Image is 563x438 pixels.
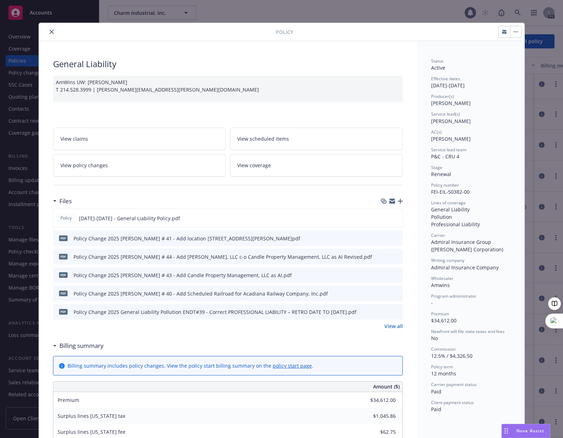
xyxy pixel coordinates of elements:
span: Carrier payment status [431,381,477,387]
span: - [431,299,433,306]
button: close [47,28,56,36]
input: 0.00 [354,427,400,437]
div: General Liability [53,58,403,70]
span: Newfront will file state taxes and fees [431,328,505,334]
span: pdf [59,309,68,314]
button: preview file [394,290,400,297]
div: Drag to move [502,424,511,438]
span: View scheduled items [237,135,289,142]
button: preview file [394,271,400,279]
input: 0.00 [354,395,400,405]
span: [PERSON_NAME] [431,100,471,106]
span: pdf [59,254,68,259]
span: Writing company [431,257,464,263]
span: Client payment status [431,399,474,405]
span: Policy [59,215,73,221]
span: Service lead team [431,147,466,153]
span: AC(s) [431,129,442,135]
div: Policy Change 2025 [PERSON_NAME] # 43 - Add Candle Property Management, LLC as AI.pdf [74,271,292,279]
span: Commission [431,346,455,352]
span: No [431,335,438,341]
span: pdf [59,291,68,296]
div: Professional Liability [431,221,510,228]
span: Wholesaler [431,275,453,281]
div: Billing summary includes policy changes. View the policy start billing summary on the . [68,362,313,369]
span: View policy changes [60,162,108,169]
div: Policy Change 2025 [PERSON_NAME] # 44 - Add [PERSON_NAME], LLC c-o Candle Property Management, LL... [74,253,372,261]
div: Files [53,197,72,206]
a: View policy changes [53,154,226,176]
button: preview file [394,235,400,242]
a: View claims [53,128,226,150]
span: Status [431,58,443,64]
span: Amwins [431,282,450,288]
a: View scheduled items [230,128,403,150]
span: [PERSON_NAME] [431,118,471,124]
span: pdf [59,272,68,278]
span: Effective dates [431,76,460,82]
span: Program administrator [431,293,476,299]
span: Nova Assist [516,428,544,434]
span: Paid [431,406,441,413]
a: View all [384,322,403,330]
span: Amount ($) [373,383,400,390]
span: View coverage [237,162,271,169]
button: preview file [394,308,400,316]
div: Billing summary [53,341,104,350]
a: View coverage [230,154,403,176]
div: Policy Change 2025 [PERSON_NAME] # 40 - Add Scheduled Railroad for Acadiana Railway Company, Inc.pdf [74,290,328,297]
h3: Billing summary [59,341,104,350]
span: Policy [276,28,293,36]
span: Paid [431,388,441,395]
button: download file [382,235,388,242]
div: Policy Change 2025 General Liability Pollution ENDT#39 - Correct PROFESSIONAL LIABILITY – RETRO D... [74,308,356,316]
div: [DATE] - [DATE] [431,76,510,89]
div: General Liability [431,206,510,213]
button: download file [382,290,388,297]
button: preview file [394,253,400,261]
span: Policy term [431,364,453,370]
span: Premium [58,397,79,403]
span: 12.5% / $4,326.50 [431,352,472,359]
span: [DATE]-[DATE] - General Liability Policy.pdf [79,215,180,222]
span: Policy number [431,182,459,188]
span: Premium [431,311,449,317]
span: View claims [60,135,88,142]
input: 0.00 [354,411,400,421]
span: Admiral Insurance Company [431,264,499,271]
h3: Files [59,197,72,206]
button: download file [382,215,388,222]
a: policy start page [273,362,312,369]
span: Surplus lines [US_STATE] tax [58,413,125,419]
span: Producer(s) [431,93,454,99]
span: Stage [431,164,442,170]
button: preview file [393,215,400,222]
button: download file [382,253,388,261]
span: 12 months [431,370,456,377]
span: $34,612.00 [431,317,457,324]
span: FEI-EIL-50382-00 [431,188,470,195]
button: download file [382,308,388,316]
div: AmWins UW: [PERSON_NAME] T 214.528.3999 | [PERSON_NAME][EMAIL_ADDRESS][PERSON_NAME][DOMAIN_NAME] [53,76,403,102]
div: Policy Change 2025 [PERSON_NAME] # 41 - Add location [STREET_ADDRESS][PERSON_NAME]pdf [74,235,300,242]
span: P&C - CRU 4 [431,153,459,160]
span: Surplus lines [US_STATE] fee [58,428,126,435]
span: Renewal [431,171,451,177]
span: Carrier [431,232,445,238]
div: Pollution [431,213,510,221]
span: Active [431,64,445,71]
span: [PERSON_NAME] [431,135,471,142]
button: Nova Assist [501,424,550,438]
button: download file [382,271,388,279]
span: pdf [59,235,68,241]
span: Service lead(s) [431,111,460,117]
span: Admiral Insurance Group ([PERSON_NAME] Corporation) [431,239,503,253]
span: Lines of coverage [431,200,466,206]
